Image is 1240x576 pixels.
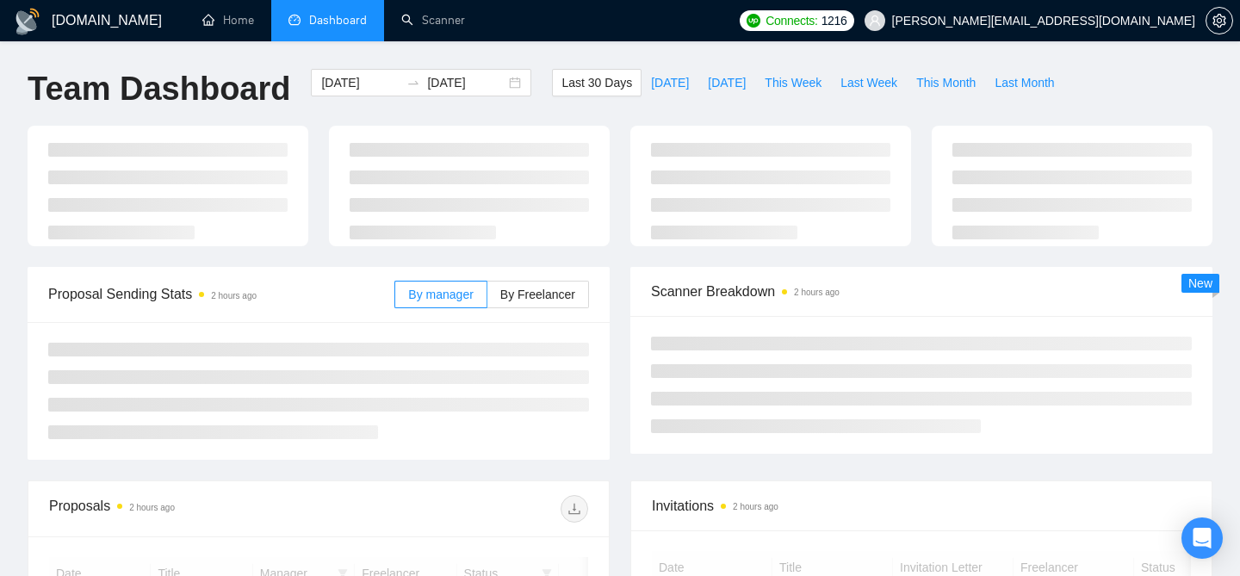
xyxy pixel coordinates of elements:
span: [DATE] [708,73,746,92]
span: user [869,15,881,27]
span: This Week [765,73,821,92]
button: setting [1206,7,1233,34]
time: 2 hours ago [211,291,257,300]
span: By Freelancer [500,288,575,301]
span: New [1188,276,1212,290]
button: [DATE] [642,69,698,96]
span: This Month [916,73,976,92]
span: Last Week [840,73,897,92]
img: upwork-logo.png [747,14,760,28]
time: 2 hours ago [794,288,840,297]
span: 1216 [821,11,847,30]
span: Last Month [995,73,1054,92]
span: Connects: [766,11,817,30]
span: [DATE] [651,73,689,92]
button: [DATE] [698,69,755,96]
span: swap-right [406,76,420,90]
time: 2 hours ago [733,502,778,511]
span: Proposal Sending Stats [48,283,394,305]
button: Last 30 Days [552,69,642,96]
img: logo [14,8,41,35]
input: End date [427,73,505,92]
a: searchScanner [401,13,465,28]
span: Dashboard [309,13,367,28]
div: Proposals [49,495,319,523]
span: Last 30 Days [561,73,632,92]
span: to [406,76,420,90]
span: dashboard [288,14,301,26]
span: setting [1206,14,1232,28]
a: setting [1206,14,1233,28]
h1: Team Dashboard [28,69,290,109]
span: Scanner Breakdown [651,281,1192,302]
span: By manager [408,288,473,301]
a: homeHome [202,13,254,28]
time: 2 hours ago [129,503,175,512]
span: Invitations [652,495,1191,517]
button: Last Week [831,69,907,96]
div: Open Intercom Messenger [1181,517,1223,559]
button: This Week [755,69,831,96]
button: This Month [907,69,985,96]
button: Last Month [985,69,1063,96]
input: Start date [321,73,400,92]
